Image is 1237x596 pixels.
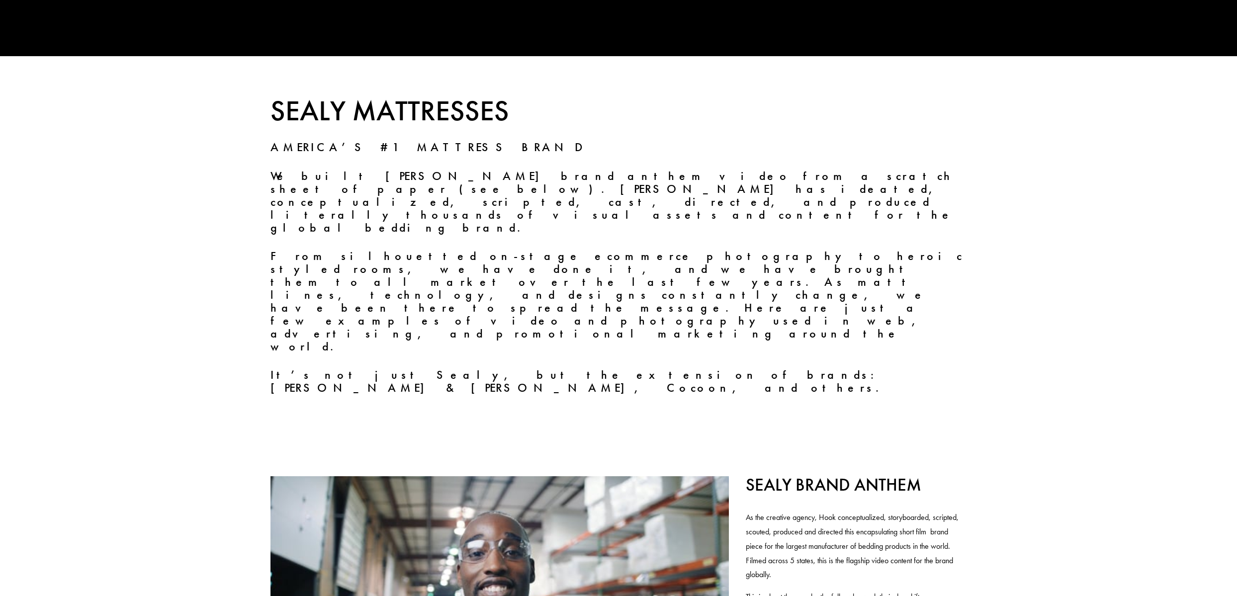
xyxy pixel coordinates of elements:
p: As the creative agency, Hook conceptualized, storyboarded, scripted, scouted, produced and direct... [746,511,967,582]
h4: From silhouetted on-stage ecommerce photography to heroic styled rooms, we have done it, and we h... [270,250,967,353]
h4: AMERICA’S #1 MATTRESS BRAND [270,141,967,154]
h4: It’s not just Sealy, but the extension of brands: [PERSON_NAME] & [PERSON_NAME], Cocoon, and others. [270,369,967,395]
h4: We built [PERSON_NAME] brand anthem video from a scratch sheet of paper (see below). [PERSON_NAME... [270,170,967,234]
h3: SEALY BRAND ANTHEM [746,476,967,495]
h2: SEALY MATTRESSES [270,97,967,125]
